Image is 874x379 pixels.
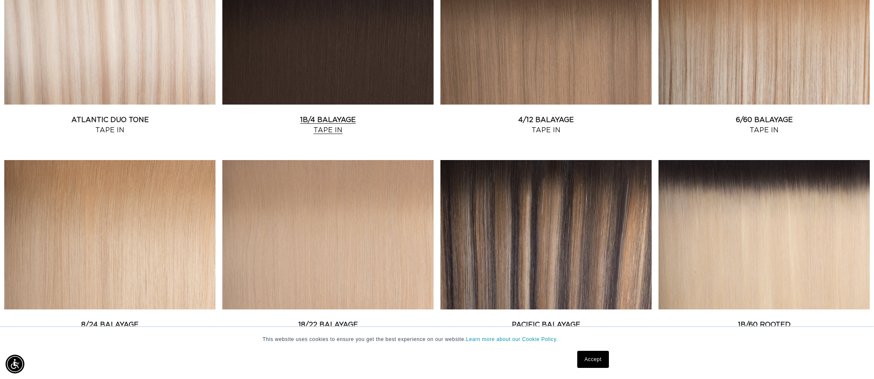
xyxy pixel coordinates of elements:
a: 1B/60 Rooted Tape In [658,320,870,340]
a: 4/12 Balayage Tape In [440,115,652,135]
div: Accessibility Menu [6,355,24,373]
p: This website uses cookies to ensure you get the best experience on our website. [263,335,611,343]
a: Pacific Balayage Tape In [440,320,652,340]
a: 18/22 Balayage Tape In [222,320,434,340]
a: 6/60 Balayage Tape In [658,115,870,135]
a: Learn more about our Cookie Policy. [466,336,558,342]
a: 8/24 Balayage Tape In [4,320,216,340]
a: Atlantic Duo Tone Tape In [4,115,216,135]
a: Accept [577,351,609,368]
a: 1B/4 Balayage Tape In [222,115,434,135]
